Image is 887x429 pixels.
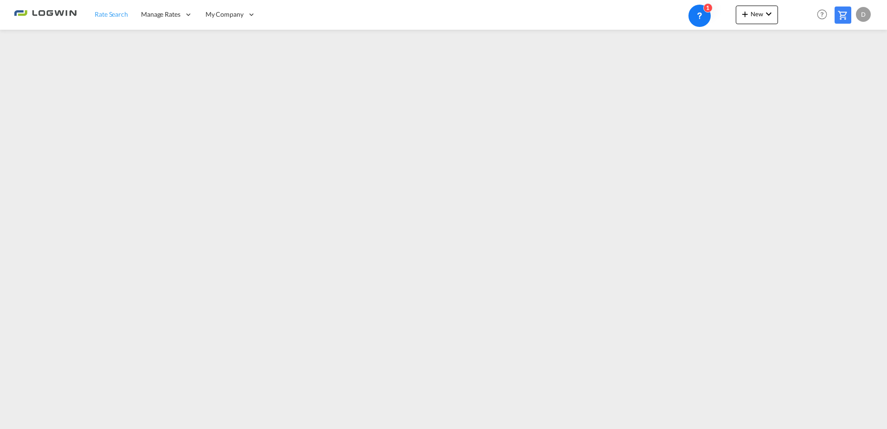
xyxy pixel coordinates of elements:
div: D [856,7,871,22]
span: Manage Rates [141,10,180,19]
button: icon-plus 400-fgNewicon-chevron-down [736,6,778,24]
img: 2761ae10d95411efa20a1f5e0282d2d7.png [14,4,77,25]
span: Rate Search [95,10,128,18]
span: My Company [206,10,244,19]
span: New [739,10,774,18]
div: Help [814,6,835,23]
md-icon: icon-chevron-down [763,8,774,19]
span: Help [814,6,830,22]
md-icon: icon-plus 400-fg [739,8,751,19]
